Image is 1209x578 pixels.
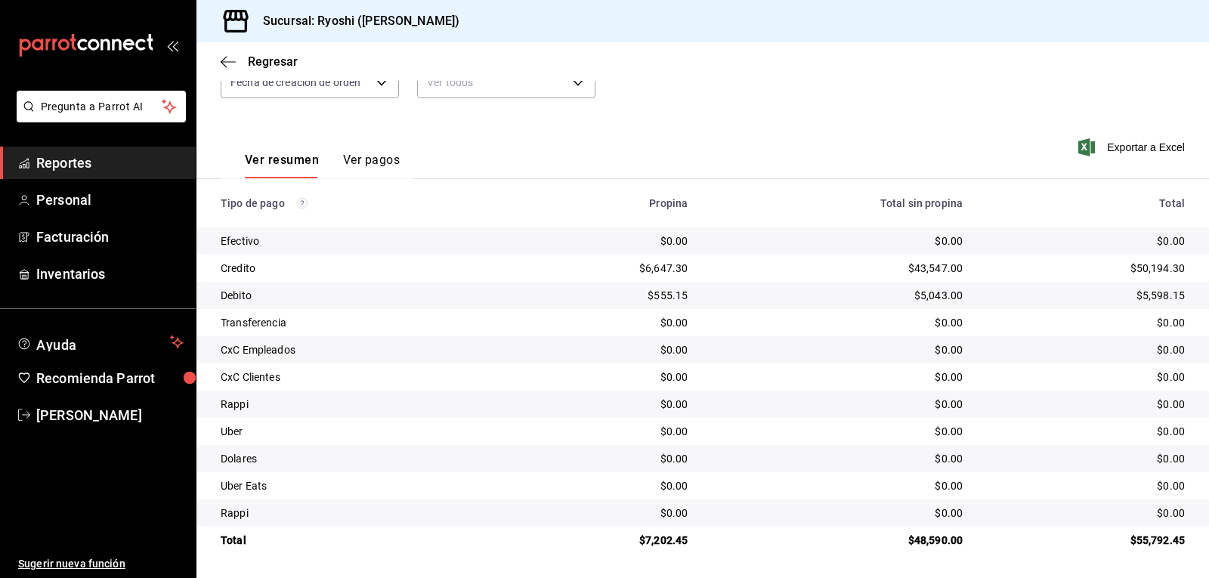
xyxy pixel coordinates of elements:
[525,424,688,439] div: $0.00
[221,397,501,412] div: Rappi
[987,533,1185,548] div: $55,792.45
[712,505,963,521] div: $0.00
[245,153,400,178] div: navigation tabs
[36,405,184,425] span: [PERSON_NAME]
[18,556,184,572] span: Sugerir nueva función
[36,153,184,173] span: Reportes
[987,315,1185,330] div: $0.00
[525,397,688,412] div: $0.00
[36,227,184,247] span: Facturación
[230,75,360,90] span: Fecha de creación de orden
[525,197,688,209] div: Propina
[525,261,688,276] div: $6,647.30
[36,333,164,351] span: Ayuda
[221,505,501,521] div: Rappi
[987,342,1185,357] div: $0.00
[11,110,186,125] a: Pregunta a Parrot AI
[525,233,688,249] div: $0.00
[221,369,501,385] div: CxC Clientes
[712,451,963,466] div: $0.00
[221,424,501,439] div: Uber
[221,54,298,69] button: Regresar
[987,369,1185,385] div: $0.00
[343,153,400,178] button: Ver pagos
[221,342,501,357] div: CxC Empleados
[248,54,298,69] span: Regresar
[221,478,501,493] div: Uber Eats
[987,397,1185,412] div: $0.00
[166,39,178,51] button: open_drawer_menu
[712,197,963,209] div: Total sin propina
[41,99,162,115] span: Pregunta a Parrot AI
[987,197,1185,209] div: Total
[987,505,1185,521] div: $0.00
[525,451,688,466] div: $0.00
[36,264,184,284] span: Inventarios
[987,261,1185,276] div: $50,194.30
[221,261,501,276] div: Credito
[221,315,501,330] div: Transferencia
[525,315,688,330] div: $0.00
[245,153,319,178] button: Ver resumen
[712,233,963,249] div: $0.00
[712,533,963,548] div: $48,590.00
[221,197,501,209] div: Tipo de pago
[987,424,1185,439] div: $0.00
[525,478,688,493] div: $0.00
[525,342,688,357] div: $0.00
[221,451,501,466] div: Dolares
[525,505,688,521] div: $0.00
[712,261,963,276] div: $43,547.00
[221,288,501,303] div: Debito
[17,91,186,122] button: Pregunta a Parrot AI
[221,533,501,548] div: Total
[36,190,184,210] span: Personal
[251,12,459,30] h3: Sucursal: Ryoshi ([PERSON_NAME])
[712,397,963,412] div: $0.00
[525,533,688,548] div: $7,202.45
[712,315,963,330] div: $0.00
[297,198,308,209] svg: Los pagos realizados con Pay y otras terminales son montos brutos.
[987,478,1185,493] div: $0.00
[712,424,963,439] div: $0.00
[712,342,963,357] div: $0.00
[36,368,184,388] span: Recomienda Parrot
[525,288,688,303] div: $555.15
[987,288,1185,303] div: $5,598.15
[987,233,1185,249] div: $0.00
[712,288,963,303] div: $5,043.00
[525,369,688,385] div: $0.00
[987,451,1185,466] div: $0.00
[712,478,963,493] div: $0.00
[712,369,963,385] div: $0.00
[221,233,501,249] div: Efectivo
[417,66,595,98] div: Ver todos
[1081,138,1185,156] button: Exportar a Excel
